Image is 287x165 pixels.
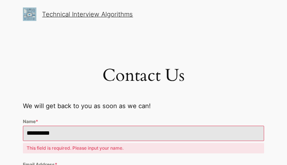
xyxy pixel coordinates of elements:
h1: Contact Us [23,66,264,86]
img: The Technical Interview Algorithms Course [23,7,36,21]
span: This field is required. Please input your name. [23,143,264,153]
a: Technical Interview Algorithms [42,10,133,18]
label: Name [23,118,264,125]
p: We will get back to you as soon as we can! [23,101,264,111]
